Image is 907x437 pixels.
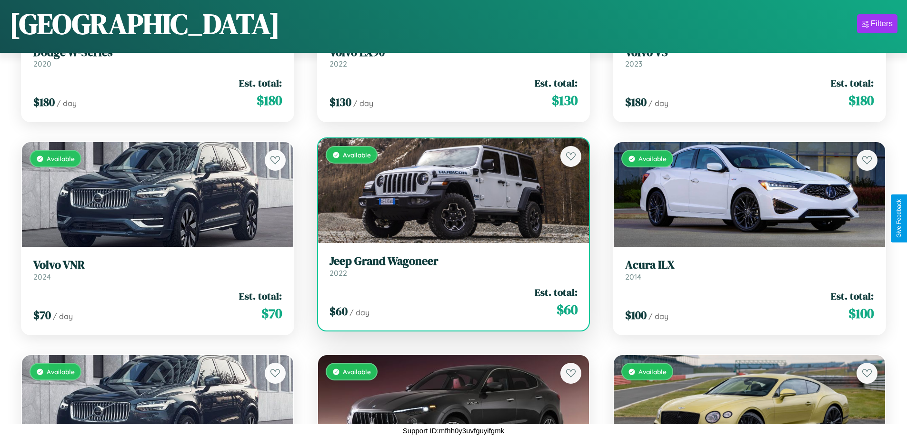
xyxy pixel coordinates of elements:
[648,98,668,108] span: / day
[625,46,874,69] a: Volvo VS2023
[349,308,369,317] span: / day
[557,300,578,319] span: $ 60
[33,46,282,69] a: Dodge W-Series2020
[47,368,75,376] span: Available
[625,94,647,110] span: $ 180
[638,155,667,163] span: Available
[896,199,902,238] div: Give Feedback
[625,258,874,272] h3: Acura ILX
[625,258,874,282] a: Acura ILX2014
[831,76,874,90] span: Est. total:
[329,254,578,268] h3: Jeep Grand Wagoneer
[625,272,641,282] span: 2014
[10,4,280,43] h1: [GEOGRAPHIC_DATA]
[848,304,874,323] span: $ 100
[329,46,578,69] a: Volvo EX902022
[535,76,578,90] span: Est. total:
[33,258,282,272] h3: Volvo VNR
[329,94,351,110] span: $ 130
[329,268,347,278] span: 2022
[353,98,373,108] span: / day
[343,151,371,159] span: Available
[33,258,282,282] a: Volvo VNR2024
[257,91,282,110] span: $ 180
[53,311,73,321] span: / day
[848,91,874,110] span: $ 180
[552,91,578,110] span: $ 130
[33,59,51,68] span: 2020
[625,59,642,68] span: 2023
[625,307,647,323] span: $ 100
[871,19,893,29] div: Filters
[33,307,51,323] span: $ 70
[47,155,75,163] span: Available
[261,304,282,323] span: $ 70
[329,254,578,278] a: Jeep Grand Wagoneer2022
[857,14,897,33] button: Filters
[329,303,348,319] span: $ 60
[343,368,371,376] span: Available
[239,76,282,90] span: Est. total:
[638,368,667,376] span: Available
[239,289,282,303] span: Est. total:
[329,59,347,68] span: 2022
[33,272,51,282] span: 2024
[648,311,668,321] span: / day
[535,285,578,299] span: Est. total:
[403,424,504,437] p: Support ID: mfhh0y3uvfguyifgmk
[33,94,55,110] span: $ 180
[57,98,77,108] span: / day
[831,289,874,303] span: Est. total:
